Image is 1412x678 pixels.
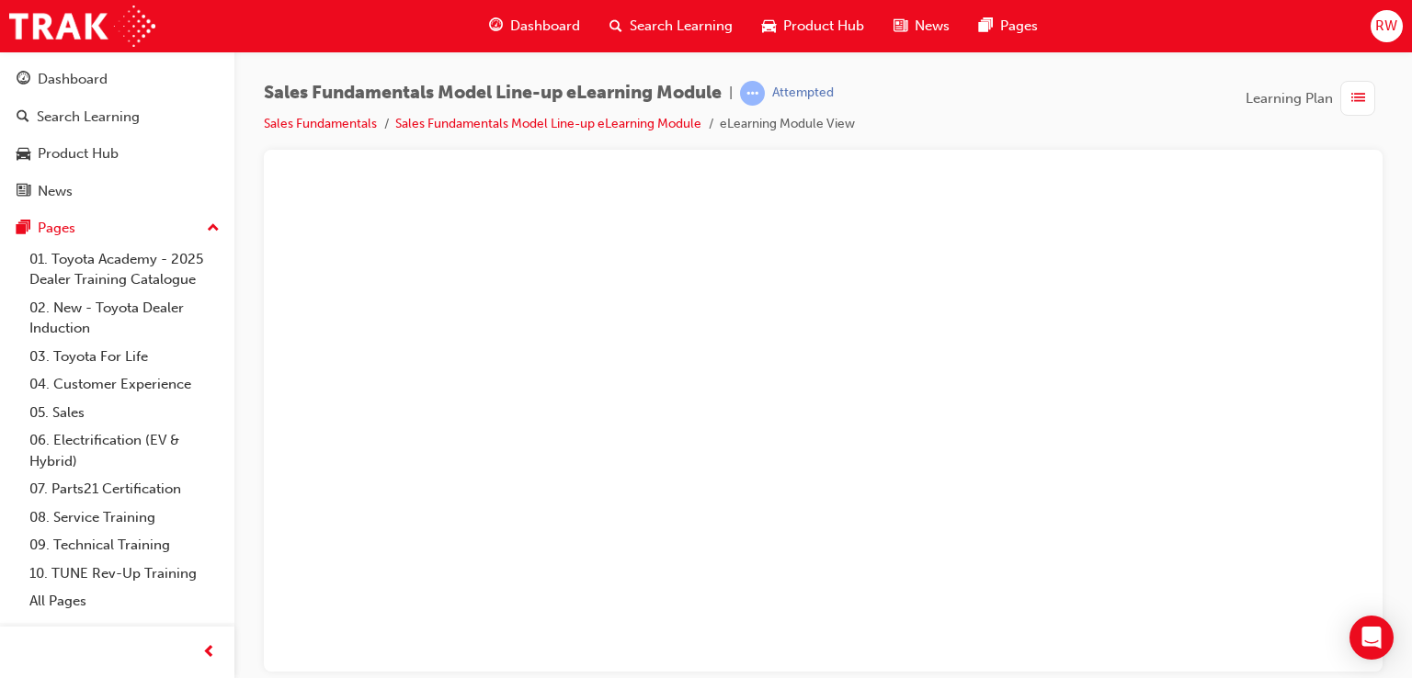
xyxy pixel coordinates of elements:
div: Search Learning [37,107,140,128]
span: car-icon [762,15,776,38]
span: Learning Plan [1246,88,1333,109]
a: guage-iconDashboard [474,7,595,45]
a: 07. Parts21 Certification [22,475,227,503]
a: News [7,175,227,209]
span: search-icon [609,15,622,38]
a: 08. Service Training [22,503,227,532]
button: Pages [7,211,227,245]
button: RW [1371,10,1403,42]
a: 09. Technical Training [22,531,227,559]
a: Sales Fundamentals [264,116,377,131]
span: learningRecordVerb_ATTEMPT-icon [740,81,765,106]
div: Product Hub [38,143,119,164]
span: | [729,83,733,104]
li: eLearning Module View [720,114,855,135]
a: search-iconSearch Learning [595,7,747,45]
div: Attempted [772,85,834,102]
span: list-icon [1351,87,1365,110]
div: Dashboard [38,69,108,90]
span: pages-icon [979,15,993,38]
span: guage-icon [17,72,30,88]
div: Pages [38,218,75,239]
a: 06. Electrification (EV & Hybrid) [22,426,227,475]
span: RW [1375,16,1397,37]
span: news-icon [17,184,30,200]
span: Dashboard [510,16,580,37]
span: guage-icon [489,15,503,38]
a: 03. Toyota For Life [22,343,227,371]
img: Trak [9,6,155,47]
span: up-icon [207,217,220,241]
span: prev-icon [202,641,216,664]
span: pages-icon [17,220,30,237]
a: 05. Sales [22,399,227,427]
button: Learning Plan [1246,81,1383,116]
span: news-icon [894,15,907,38]
a: 01. Toyota Academy - 2025 Dealer Training Catalogue [22,245,227,294]
a: Product Hub [7,137,227,171]
span: Product Hub [783,16,864,37]
div: Open Intercom Messenger [1349,616,1394,660]
a: 10. TUNE Rev-Up Training [22,559,227,588]
a: pages-iconPages [964,7,1053,45]
div: News [38,181,73,202]
a: 04. Customer Experience [22,370,227,399]
span: Sales Fundamentals Model Line-up eLearning Module [264,83,722,104]
span: Search Learning [630,16,733,37]
a: Sales Fundamentals Model Line-up eLearning Module [395,116,701,131]
a: 02. New - Toyota Dealer Induction [22,294,227,343]
span: News [915,16,950,37]
a: Search Learning [7,100,227,134]
a: car-iconProduct Hub [747,7,879,45]
span: search-icon [17,109,29,126]
a: news-iconNews [879,7,964,45]
a: Dashboard [7,62,227,96]
span: car-icon [17,146,30,163]
span: Pages [1000,16,1038,37]
a: All Pages [22,587,227,616]
button: DashboardSearch LearningProduct HubNews [7,59,227,211]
